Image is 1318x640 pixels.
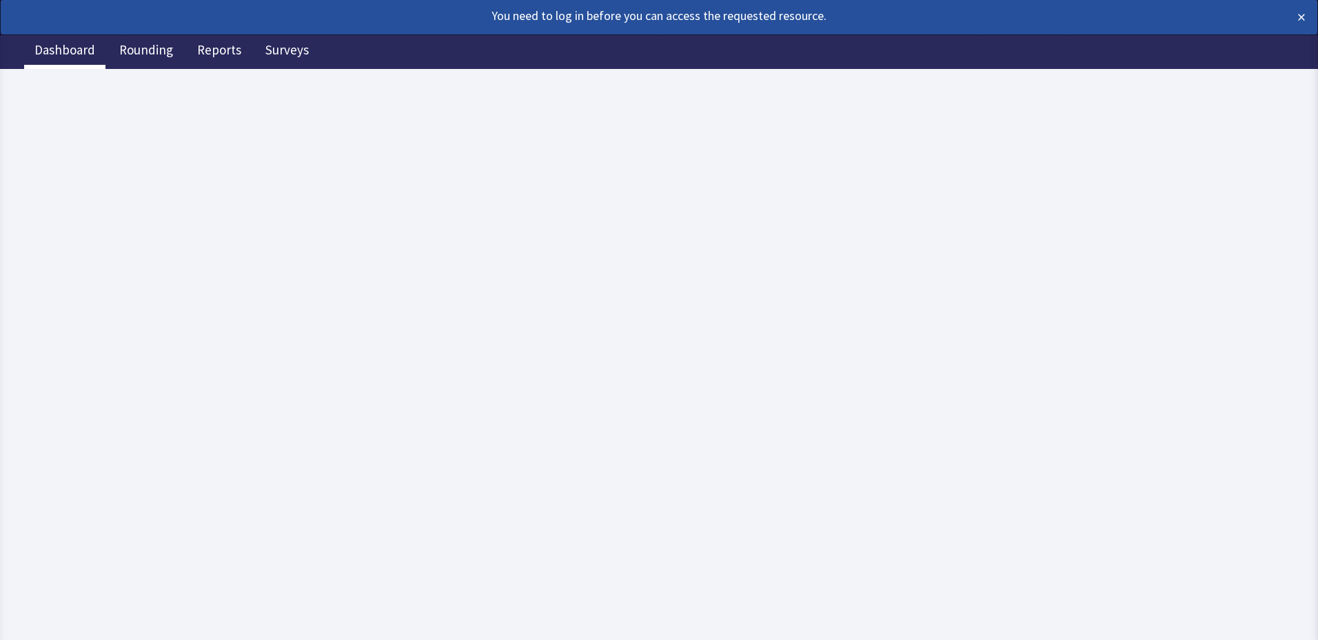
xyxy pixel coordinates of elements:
a: Reports [187,34,252,69]
a: Rounding [109,34,183,69]
button: × [1297,6,1306,28]
a: Dashboard [24,34,105,69]
div: You need to log in before you can access the requested resource. [12,6,1176,26]
a: Surveys [255,34,319,69]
